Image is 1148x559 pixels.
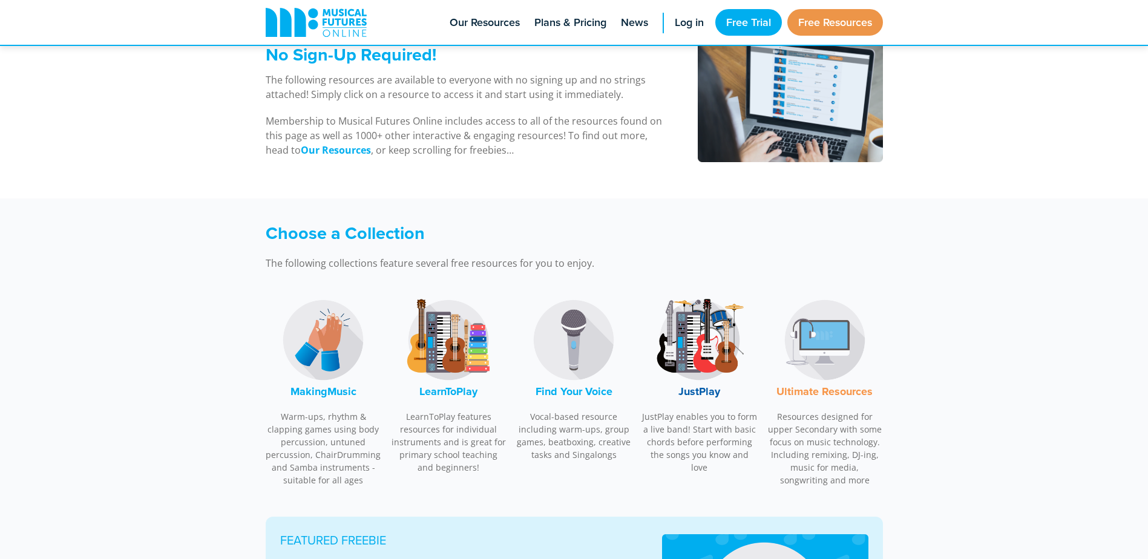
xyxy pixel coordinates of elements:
p: JustPlay enables you to form a live band! Start with basic chords before performing the songs you... [641,410,758,474]
span: Log in [675,15,704,31]
h3: Choose a Collection [266,223,738,244]
font: JustPlay [678,384,720,399]
p: The following collections feature several free resources for you to enjoy. [266,256,738,270]
a: Free Resources [787,9,883,36]
img: Music Technology Logo [779,295,870,385]
font: MakingMusic [290,384,356,399]
a: Our Resources [301,143,371,157]
span: No Sign-Up Required! [266,42,436,67]
span: News [621,15,648,31]
img: JustPlay Logo [654,295,745,385]
span: Our Resources [450,15,520,31]
p: The following resources are available to everyone with no signing up and no strings attached! Sim... [266,73,667,102]
font: LearnToPlay [419,384,477,399]
a: MakingMusic LogoMakingMusic Warm-ups, rhythm & clapping games using body percussion, untuned perc... [266,289,382,493]
span: Plans & Pricing [534,15,606,31]
img: MakingMusic Logo [278,295,369,385]
p: FEATURED FREEBIE [280,531,633,549]
img: LearnToPlay Logo [403,295,494,385]
a: Music Technology LogoUltimate Resources Resources designed for upper Secondary with some focus on... [767,289,883,493]
p: LearnToPlay features resources for individual instruments and is great for primary school teachin... [391,410,507,474]
p: Warm-ups, rhythm & clapping games using body percussion, untuned percussion, ChairDrumming and Sa... [266,410,382,486]
a: LearnToPlay LogoLearnToPlay LearnToPlay features resources for individual instruments and is grea... [391,289,507,480]
a: Free Trial [715,9,782,36]
p: Membership to Musical Futures Online includes access to all of the resources found on this page a... [266,114,667,157]
font: Find Your Voice [536,384,612,399]
p: Resources designed for upper Secondary with some focus on music technology. Including remixing, D... [767,410,883,486]
a: JustPlay LogoJustPlay JustPlay enables you to form a live band! Start with basic chords before pe... [641,289,758,480]
p: Vocal-based resource including warm-ups, group games, beatboxing, creative tasks and Singalongs [516,410,632,461]
a: Find Your Voice LogoFind Your Voice Vocal-based resource including warm-ups, group games, beatbox... [516,289,632,468]
img: Find Your Voice Logo [528,295,619,385]
font: Ultimate Resources [776,384,873,399]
